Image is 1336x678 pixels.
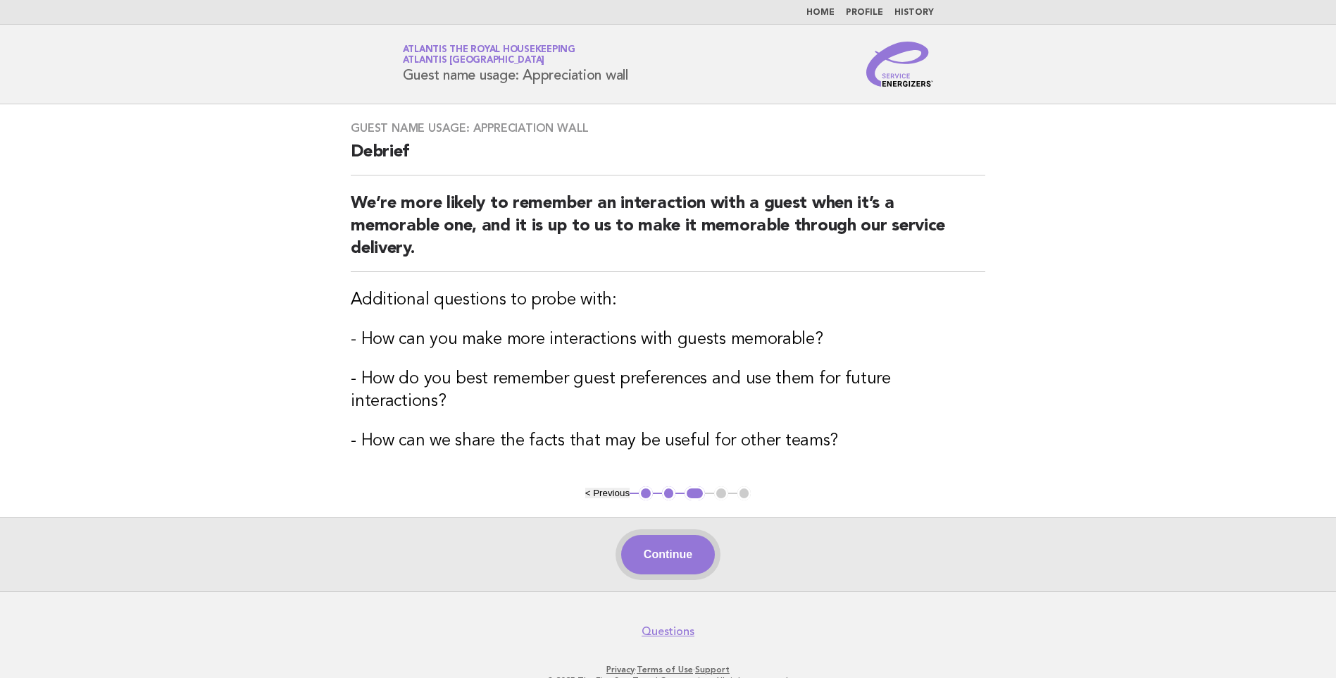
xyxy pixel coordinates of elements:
a: Questions [642,624,694,639]
a: Profile [846,8,883,17]
a: Atlantis the Royal HousekeepingAtlantis [GEOGRAPHIC_DATA] [403,45,575,65]
a: Terms of Use [637,665,693,674]
a: History [894,8,934,17]
button: 3 [685,486,705,500]
button: 1 [639,486,653,500]
a: Support [695,665,730,674]
a: Privacy [606,665,635,674]
button: Continue [621,535,715,574]
h2: We’re more likely to remember an interaction with a guest when it’s a memorable one, and it is up... [351,192,985,272]
p: · · [237,664,1099,675]
h3: - How can we share the facts that may be useful for other teams? [351,430,985,452]
button: < Previous [585,488,630,498]
img: Service Energizers [866,42,934,87]
h1: Guest name usage: Appreciation wall [403,46,628,82]
a: Home [806,8,835,17]
h2: Debrief [351,141,985,175]
span: Atlantis [GEOGRAPHIC_DATA] [403,56,545,66]
h3: Additional questions to probe with: [351,289,985,312]
button: 2 [662,486,676,500]
h3: - How can you make more interactions with guests memorable? [351,328,985,351]
h3: - How do you best remember guest preferences and use them for future interactions? [351,368,985,413]
h3: Guest name usage: Appreciation wall [351,121,985,135]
